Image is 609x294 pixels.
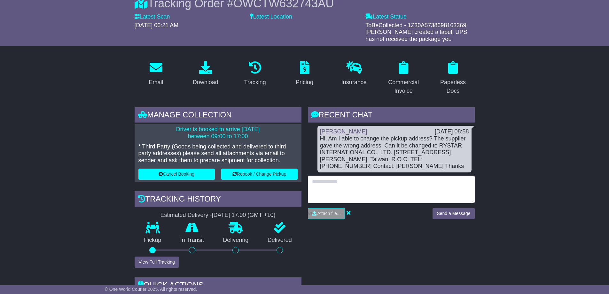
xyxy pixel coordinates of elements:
div: Estimated Delivery - [135,212,301,219]
label: Latest Scan [135,13,170,20]
a: Download [189,59,223,89]
div: Tracking [244,78,266,87]
a: Paperless Docs [432,59,475,98]
div: Paperless Docs [436,78,471,95]
button: Send a Message [433,208,474,219]
div: Email [149,78,163,87]
a: [PERSON_NAME] [320,128,367,135]
span: ToBeCollected - 1Z30A5738698163369: [PERSON_NAME] created a label, UPS has not received the packa... [365,22,468,42]
div: Tracking history [135,191,301,209]
p: In Transit [171,237,214,244]
button: Cancel Booking [138,169,215,180]
div: Hi, Am I able to change the pickup address? The supplier gave the wrong address. Can it be change... [320,135,469,170]
p: Driver is booked to arrive [DATE] between 09:00 to 17:00 [138,126,298,140]
a: Email [144,59,167,89]
a: Pricing [292,59,317,89]
div: Insurance [341,78,367,87]
label: Latest Location [250,13,292,20]
div: Download [193,78,218,87]
span: © One World Courier 2025. All rights reserved. [105,287,197,292]
div: Manage collection [135,107,301,124]
div: Pricing [296,78,313,87]
button: Rebook / Change Pickup [221,169,298,180]
div: RECENT CHAT [308,107,475,124]
p: * Third Party (Goods being collected and delivered to third party addresses) please send all atta... [138,143,298,164]
a: Insurance [337,59,371,89]
div: [DATE] 17:00 (GMT +10) [212,212,276,219]
a: Tracking [240,59,270,89]
span: [DATE] 06:21 AM [135,22,179,28]
a: Commercial Invoice [382,59,425,98]
p: Delivered [258,237,301,244]
div: [DATE] 08:58 [435,128,469,135]
label: Latest Status [365,13,406,20]
p: Pickup [135,237,171,244]
div: Commercial Invoice [386,78,421,95]
p: Delivering [214,237,258,244]
button: View Full Tracking [135,257,179,268]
